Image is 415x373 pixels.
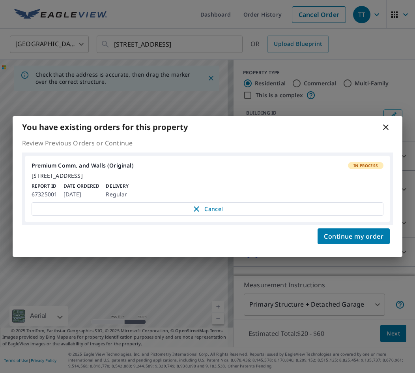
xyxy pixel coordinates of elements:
[32,183,57,190] p: Report ID
[324,231,383,242] span: Continue my order
[32,162,383,169] div: Premium Comm. and Walls (Original)
[32,190,57,199] p: 67325001
[25,156,390,222] a: Premium Comm. and Walls (Original)In Process[STREET_ADDRESS]Report ID67325001Date Ordered[DATE]De...
[22,138,393,148] p: Review Previous Orders or Continue
[349,163,383,168] span: In Process
[32,172,383,179] div: [STREET_ADDRESS]
[106,190,129,199] p: Regular
[318,228,390,244] button: Continue my order
[22,122,188,132] b: You have existing orders for this property
[40,204,375,214] span: Cancel
[106,183,129,190] p: Delivery
[64,183,99,190] p: Date Ordered
[32,202,383,216] button: Cancel
[64,190,99,199] p: [DATE]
